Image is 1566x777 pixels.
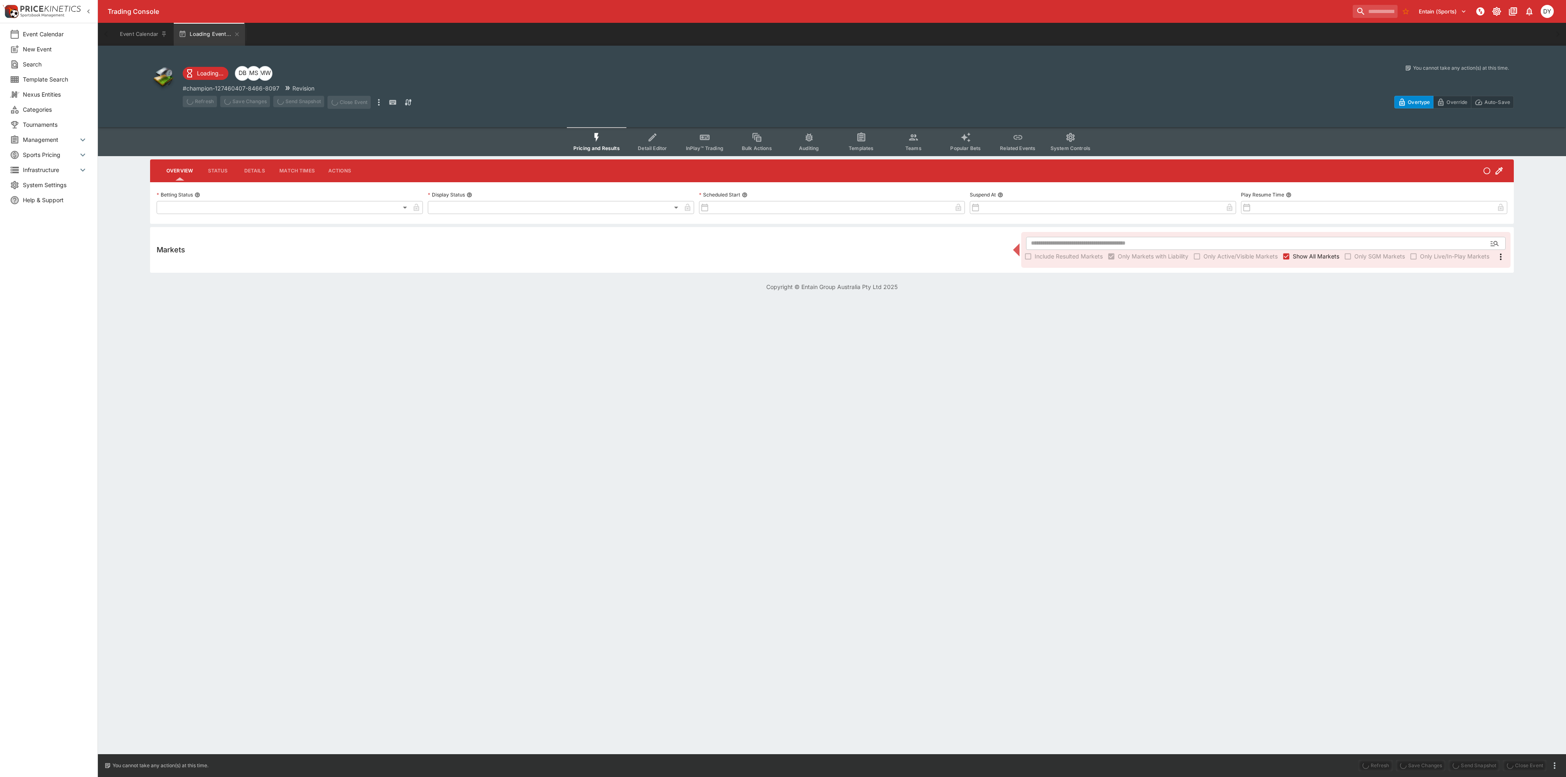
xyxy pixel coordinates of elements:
[1496,252,1506,262] svg: More
[1506,4,1520,19] button: Documentation
[23,45,88,53] span: New Event
[1550,761,1559,770] button: more
[1471,96,1514,108] button: Auto-Save
[699,191,740,198] p: Scheduled Start
[246,66,261,81] div: Matthew Scott
[23,105,88,114] span: Categories
[1241,191,1284,198] p: Play Resume Time
[905,145,922,151] span: Teams
[321,161,358,181] button: Actions
[1522,4,1537,19] button: Notifications
[98,283,1566,291] p: Copyright © Entain Group Australia Pty Ltd 2025
[742,192,748,198] button: Scheduled Start
[1487,236,1502,251] button: Open
[160,161,199,181] button: Overview
[1354,252,1405,260] span: Only SGM Markets
[23,30,88,38] span: Event Calendar
[1484,98,1510,106] p: Auto-Save
[1420,252,1489,260] span: Only Live/In-Play Markets
[23,196,88,204] span: Help & Support
[950,145,981,151] span: Popular Bets
[2,3,19,20] img: PriceKinetics Logo
[638,145,667,151] span: Detail Editor
[1433,96,1471,108] button: Override
[113,762,208,769] p: You cannot take any action(s) at this time.
[23,90,88,99] span: Nexus Entities
[1394,96,1433,108] button: Overtype
[150,64,176,91] img: other.png
[23,135,78,144] span: Management
[23,60,88,68] span: Search
[20,6,81,12] img: PriceKinetics
[183,84,279,93] p: Copy To Clipboard
[23,75,88,84] span: Template Search
[23,150,78,159] span: Sports Pricing
[23,120,88,129] span: Tournaments
[1293,252,1339,260] span: Show All Markets
[849,145,874,151] span: Templates
[1000,145,1035,151] span: Related Events
[1447,98,1467,106] p: Override
[1051,145,1090,151] span: System Controls
[1035,252,1103,260] span: Include Resulted Markets
[23,166,78,174] span: Infrastructure
[174,23,245,46] button: Loading Event...
[23,181,88,189] span: System Settings
[258,66,272,81] div: Michael Wilczynski
[157,191,193,198] p: Betting Status
[1541,5,1554,18] div: dylan.brown
[686,145,723,151] span: InPlay™ Trading
[1394,96,1514,108] div: Start From
[799,145,819,151] span: Auditing
[428,191,465,198] p: Display Status
[467,192,472,198] button: Display Status
[108,7,1349,16] div: Trading Console
[195,192,200,198] button: Betting Status
[567,127,1097,156] div: Event type filters
[292,84,314,93] p: Revision
[273,161,321,181] button: Match Times
[20,13,64,17] img: Sportsbook Management
[199,161,236,181] button: Status
[1203,252,1278,260] span: Only Active/Visible Markets
[742,145,772,151] span: Bulk Actions
[197,69,223,77] p: Loading...
[1413,64,1509,72] p: You cannot take any action(s) at this time.
[1399,5,1412,18] button: No Bookmarks
[374,96,384,109] button: more
[1473,4,1488,19] button: NOT Connected to PK
[157,245,185,254] h5: Markets
[1414,5,1471,18] button: Select Tenant
[1408,98,1430,106] p: Overtype
[1353,5,1398,18] input: search
[970,191,996,198] p: Suspend At
[235,66,250,81] div: Dylan Brown
[1286,192,1292,198] button: Play Resume Time
[236,161,273,181] button: Details
[573,145,620,151] span: Pricing and Results
[998,192,1003,198] button: Suspend At
[115,23,172,46] button: Event Calendar
[1489,4,1504,19] button: Toggle light/dark mode
[1118,252,1188,260] span: Only Markets with Liability
[1538,2,1556,20] button: dylan.brown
